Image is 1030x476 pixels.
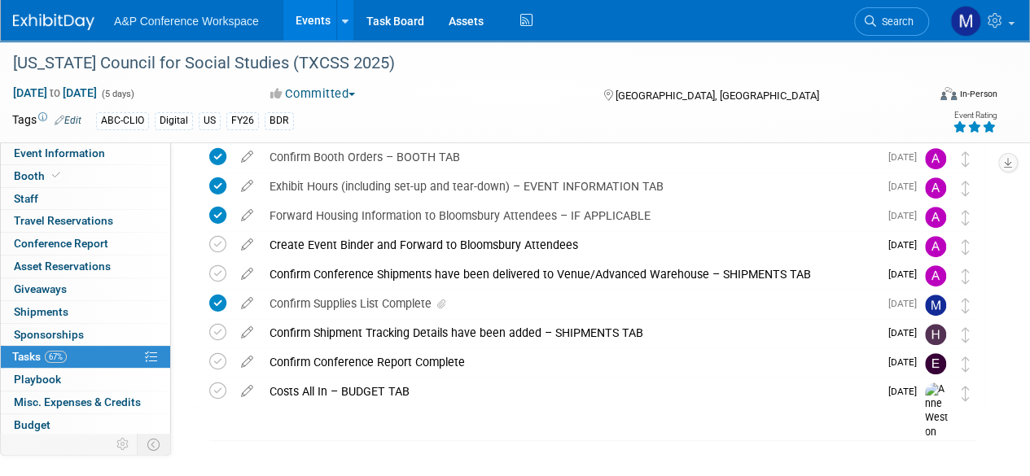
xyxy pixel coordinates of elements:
[888,356,925,368] span: [DATE]
[853,85,997,109] div: Event Format
[14,373,61,386] span: Playbook
[925,207,946,228] img: Amanda Oney
[14,169,64,182] span: Booth
[962,356,970,372] i: Move task
[233,238,261,252] a: edit
[265,85,362,103] button: Committed
[12,350,67,363] span: Tasks
[7,49,914,78] div: [US_STATE] Council for Social Studies (TXCSS 2025)
[1,278,170,300] a: Giveaways
[199,112,221,129] div: US
[233,179,261,194] a: edit
[888,269,925,280] span: [DATE]
[261,202,879,229] div: Forward Housing Information to Bloomsbury Attendees – IF APPLICABLE
[925,177,946,199] img: Amanda Oney
[925,382,949,440] img: Anne Weston
[1,255,170,277] a: Asset Reservations
[1,391,170,413] a: Misc. Expenses & Credits
[261,290,879,317] div: Confirm Supplies List Complete
[52,171,60,180] i: Booth reservation complete
[12,85,98,100] span: [DATE] [DATE]
[962,239,970,255] i: Move task
[962,298,970,313] i: Move task
[888,239,925,251] span: [DATE]
[925,324,946,345] img: Hannah Siegel
[1,414,170,436] a: Budget
[14,418,50,431] span: Budget
[876,15,914,28] span: Search
[1,210,170,232] a: Travel Reservations
[888,298,925,309] span: [DATE]
[925,295,946,316] img: Mark Strong
[1,188,170,210] a: Staff
[233,208,261,223] a: edit
[925,265,946,286] img: Amanda Oney
[233,355,261,369] a: edit
[233,150,261,164] a: edit
[1,346,170,368] a: Tasks67%
[233,296,261,311] a: edit
[96,112,149,129] div: ABC-CLIO
[14,237,108,250] span: Conference Report
[14,305,68,318] span: Shipments
[13,14,94,30] img: ExhibitDay
[14,260,111,273] span: Asset Reservations
[109,434,138,455] td: Personalize Event Tab Strip
[14,192,38,205] span: Staff
[233,267,261,282] a: edit
[962,151,970,167] i: Move task
[1,233,170,255] a: Conference Report
[261,143,879,171] div: Confirm Booth Orders – BOOTH TAB
[888,151,925,163] span: [DATE]
[962,386,970,401] i: Move task
[14,146,105,159] span: Event Information
[261,378,879,405] div: Costs All In – BUDGET TAB
[925,148,946,169] img: Amanda Oney
[100,89,134,99] span: (5 days)
[138,434,171,455] td: Toggle Event Tabs
[962,210,970,225] i: Move task
[12,111,81,130] td: Tags
[261,172,879,200] div: Exhibit Hours (including set-up and tear-down) – EVENT INFORMATION TAB
[925,236,946,257] img: Amanda Oney
[1,324,170,346] a: Sponsorships
[265,112,294,129] div: BDR
[1,165,170,187] a: Booth
[888,210,925,221] span: [DATE]
[233,325,261,340] a: edit
[888,386,925,397] span: [DATE]
[888,327,925,338] span: [DATE]
[953,111,997,120] div: Event Rating
[962,327,970,343] i: Move task
[959,88,997,100] div: In-Person
[888,181,925,192] span: [DATE]
[615,90,818,102] span: [GEOGRAPHIC_DATA], [GEOGRAPHIC_DATA]
[47,86,63,99] span: to
[925,353,946,374] img: Erin Conklin
[14,395,141,408] span: Misc. Expenses & Credits
[940,87,957,100] img: Format-Inperson.png
[155,112,193,129] div: Digital
[226,112,259,129] div: FY26
[114,15,259,28] span: A&P Conference Workspace
[962,181,970,196] i: Move task
[261,231,879,259] div: Create Event Binder and Forward to Bloomsbury Attendees
[14,214,113,227] span: Travel Reservations
[14,282,67,295] span: Giveaways
[55,115,81,126] a: Edit
[233,384,261,399] a: edit
[1,301,170,323] a: Shipments
[14,328,84,341] span: Sponsorships
[45,351,67,363] span: 67%
[1,369,170,391] a: Playbook
[1,142,170,164] a: Event Information
[261,348,879,376] div: Confirm Conference Report Complete
[261,260,879,288] div: Confirm Conference Shipments have been delivered to Venue/Advanced Warehouse – SHIPMENTS TAB
[962,269,970,284] i: Move task
[261,319,879,347] div: Confirm Shipment Tracking Details have been added – SHIPMENTS TAB
[950,6,981,37] img: Mark Strong
[854,7,929,36] a: Search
